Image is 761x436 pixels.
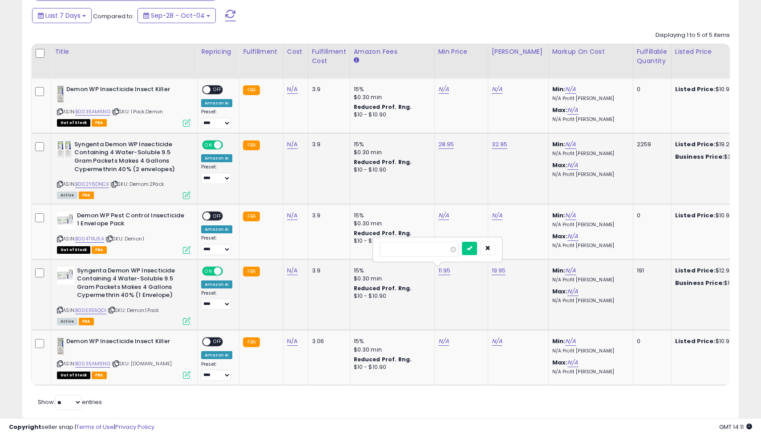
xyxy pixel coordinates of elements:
[201,154,232,162] div: Amazon AI
[354,284,412,292] b: Reduced Prof. Rng.
[210,338,225,346] span: OFF
[115,423,154,431] a: Privacy Policy
[287,47,304,56] div: Cost
[552,47,629,56] div: Markup on Cost
[66,85,174,96] b: Demon WP Insecticide Insect Killer
[354,148,428,156] div: $0.30 min
[354,275,428,283] div: $0.30 min
[552,151,626,157] p: N/A Profit [PERSON_NAME]
[565,211,576,220] a: N/A
[45,11,81,20] span: Last 7 Days
[66,337,174,348] b: Demon WP Insecticide Insect Killer
[110,180,164,188] span: | SKU: Demom.2Pack
[637,47,668,66] div: Fulfillable Quantity
[75,307,106,314] a: B00E355QOI
[287,85,298,94] a: N/A
[354,140,428,148] div: 15%
[201,164,232,184] div: Preset:
[243,337,259,347] small: FBA
[57,212,75,229] img: 41Pt8LA9N9L._SL40_.jpg
[354,337,428,345] div: 15%
[57,140,190,198] div: ASIN:
[492,211,502,220] a: N/A
[438,211,449,220] a: N/A
[243,85,259,95] small: FBA
[201,361,232,381] div: Preset:
[567,232,578,241] a: N/A
[201,109,232,129] div: Preset:
[492,266,506,275] a: 19.95
[77,267,185,302] b: Syngenta Demon WP Insecticide Containing 4 Water-Soluble 9.5 Gram Packets Makes 4 Gallons Cyperme...
[9,423,41,431] strong: Copyright
[75,180,109,188] a: B002Y6DNCK
[201,280,232,288] div: Amazon AI
[287,140,298,149] a: N/A
[210,86,225,94] span: OFF
[492,85,502,94] a: N/A
[637,85,664,93] div: 0
[32,8,92,23] button: Last 7 Days
[565,140,576,149] a: N/A
[354,56,359,64] small: Amazon Fees.
[112,108,163,115] span: | SKU: 1.Pack.Demon
[354,166,428,174] div: $10 - $10.90
[552,266,566,275] b: Min:
[57,267,190,324] div: ASIN:
[243,267,259,276] small: FBA
[552,172,626,178] p: N/A Profit [PERSON_NAME]
[57,212,190,253] div: ASIN:
[243,47,279,56] div: Fulfillment
[552,358,568,367] b: Max:
[567,287,578,296] a: N/A
[552,161,568,169] b: Max:
[354,93,428,101] div: $0.30 min
[552,96,626,102] p: N/A Profit [PERSON_NAME]
[354,292,428,300] div: $10 - $10.90
[438,47,484,56] div: Min Price
[312,337,343,345] div: 3.06
[57,246,90,254] span: All listings that are currently out of stock and unavailable for purchase on Amazon
[438,85,449,94] a: N/A
[57,192,77,199] span: All listings currently available for purchase on Amazon
[112,360,172,367] span: | SKU: [DOMAIN_NAME]
[354,356,412,363] b: Reduced Prof. Rng.
[354,212,428,220] div: 15%
[93,12,134,20] span: Compared to:
[675,279,724,287] b: Business Price:
[354,47,431,56] div: Amazon Fees
[637,337,664,345] div: 0
[354,103,412,111] b: Reduced Prof. Rng.
[201,351,232,359] div: Amazon AI
[79,318,94,325] span: FBA
[552,348,626,354] p: N/A Profit [PERSON_NAME]
[354,346,428,354] div: $0.30 min
[552,222,626,228] p: N/A Profit [PERSON_NAME]
[201,290,232,310] div: Preset:
[77,212,185,230] b: Demon WP Pest Control Insecticide 1 Envelope Pack
[287,211,298,220] a: N/A
[75,108,110,116] a: B0035AM6NG
[552,140,566,148] b: Min:
[203,141,214,148] span: ON
[675,152,724,161] b: Business Price:
[354,158,412,166] b: Reduced Prof. Rng.
[201,225,232,233] div: Amazon AI
[354,229,412,237] b: Reduced Prof. Rng.
[675,337,716,345] b: Listed Price:
[222,267,236,275] span: OFF
[354,364,428,371] div: $10 - $10.90
[552,106,568,114] b: Max:
[675,266,716,275] b: Listed Price:
[201,47,235,56] div: Repricing
[201,235,232,255] div: Preset:
[567,161,578,170] a: N/A
[552,232,568,240] b: Max:
[675,211,716,220] b: Listed Price:
[552,211,566,220] b: Min:
[565,337,576,346] a: N/A
[552,116,626,123] p: N/A Profit [PERSON_NAME]
[548,44,633,79] th: The percentage added to the cost of goods (COGS) that forms the calculator for Min & Max prices.
[354,111,428,119] div: $10 - $10.90
[75,235,104,243] a: B0047IRJ5A
[138,8,216,23] button: Sep-28 - Oct-04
